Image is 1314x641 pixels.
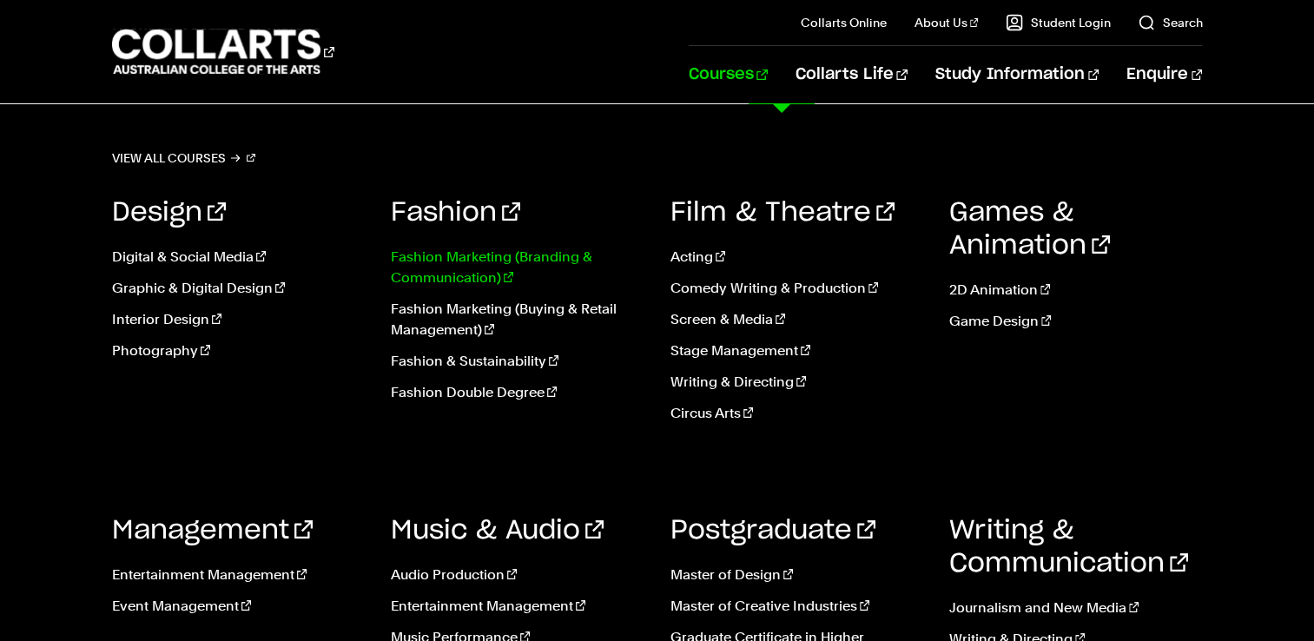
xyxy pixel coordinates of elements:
a: Digital & Social Media [112,247,365,268]
a: Enquire [1126,46,1202,103]
a: Student Login [1006,14,1110,31]
a: Event Management [112,596,365,617]
a: Study Information [935,46,1099,103]
a: Screen & Media [670,309,923,330]
a: Journalism and New Media [949,598,1202,618]
a: Interior Design [112,309,365,330]
a: Fashion [391,200,520,226]
a: Entertainment Management [391,596,644,617]
a: Games & Animation [949,200,1110,259]
a: Management [112,518,313,544]
a: Music & Audio [391,518,604,544]
a: 2D Animation [949,280,1202,301]
a: Collarts Life [796,46,908,103]
a: Graphic & Digital Design [112,278,365,299]
a: Postgraduate [670,518,875,544]
div: Go to homepage [112,27,334,76]
a: Fashion Marketing (Buying & Retail Management) [391,299,644,340]
a: Acting [670,247,923,268]
a: Writing & Communication [949,518,1188,577]
a: Fashion & Sustainability [391,351,644,372]
a: Photography [112,340,365,361]
a: Audio Production [391,565,644,585]
a: Entertainment Management [112,565,365,585]
a: Writing & Directing [670,372,923,393]
a: Collarts Online [801,14,887,31]
a: Master of Design [670,565,923,585]
a: Stage Management [670,340,923,361]
a: Search [1138,14,1202,31]
a: Courses [689,46,768,103]
a: Master of Creative Industries [670,596,923,617]
a: Design [112,200,226,226]
a: Fashion Double Degree [391,382,644,403]
a: Comedy Writing & Production [670,278,923,299]
a: Film & Theatre [670,200,895,226]
a: Circus Arts [670,403,923,424]
a: View all courses [112,146,256,170]
a: About Us [915,14,979,31]
a: Fashion Marketing (Branding & Communication) [391,247,644,288]
a: Game Design [949,311,1202,332]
